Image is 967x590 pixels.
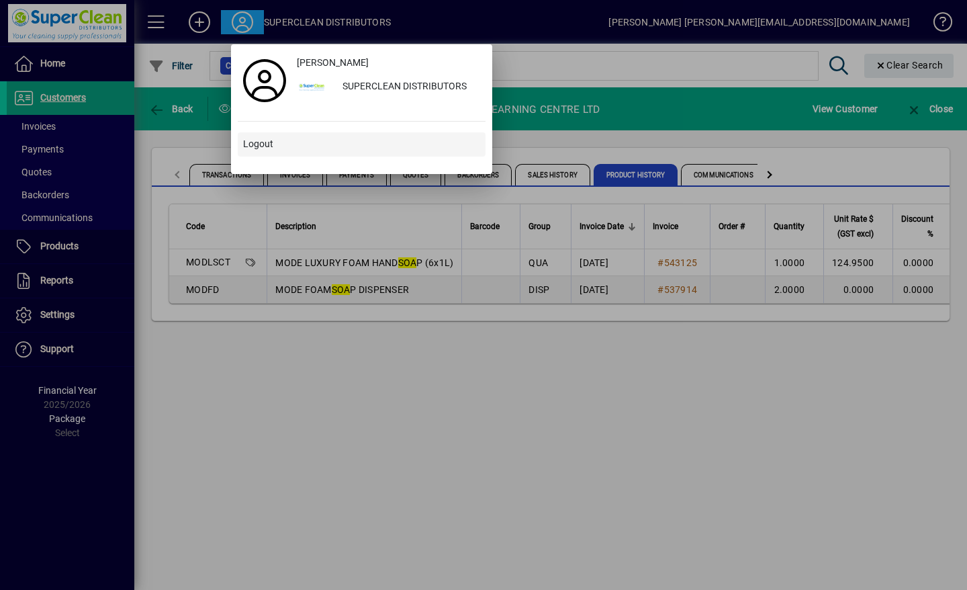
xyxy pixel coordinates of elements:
span: [PERSON_NAME] [297,56,369,70]
a: [PERSON_NAME] [291,51,486,75]
span: Logout [243,137,273,151]
div: SUPERCLEAN DISTRIBUTORS [332,75,486,99]
a: Profile [238,69,291,93]
button: Logout [238,132,486,157]
button: SUPERCLEAN DISTRIBUTORS [291,75,486,99]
